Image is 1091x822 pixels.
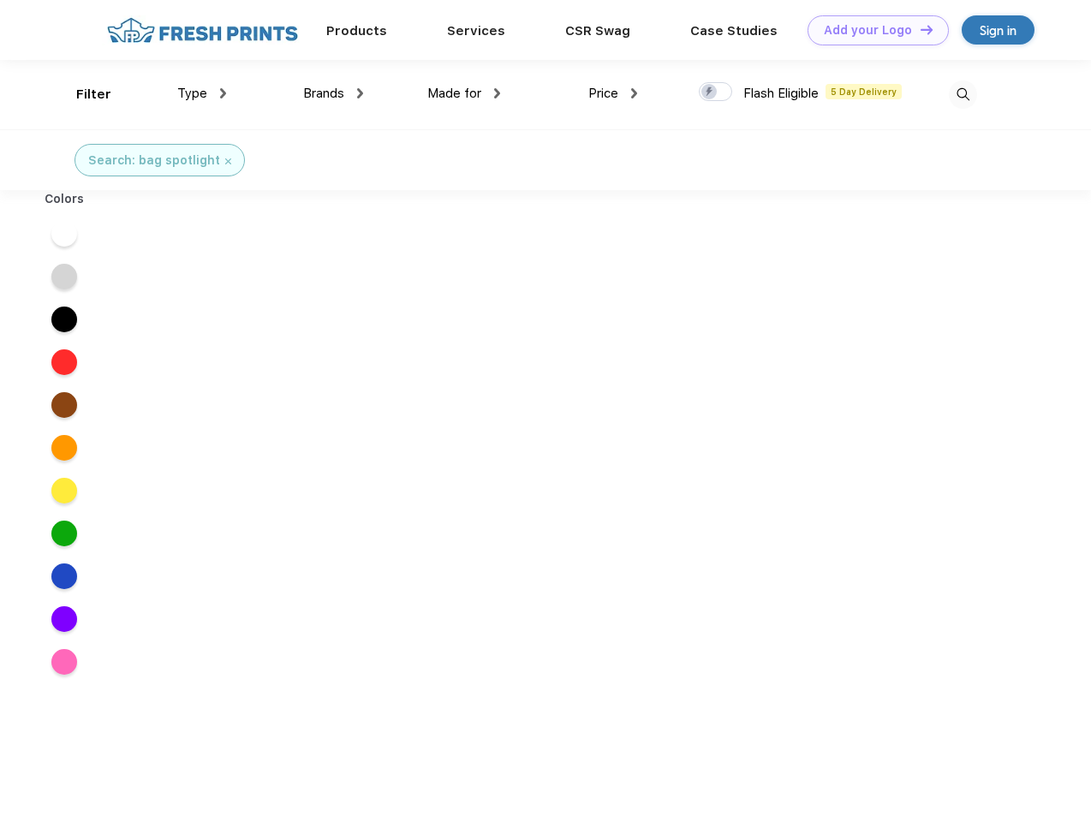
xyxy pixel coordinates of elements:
[743,86,819,101] span: Flash Eligible
[225,158,231,164] img: filter_cancel.svg
[357,88,363,98] img: dropdown.png
[177,86,207,101] span: Type
[962,15,1034,45] a: Sign in
[588,86,618,101] span: Price
[921,25,933,34] img: DT
[303,86,344,101] span: Brands
[427,86,481,101] span: Made for
[980,21,1016,40] div: Sign in
[102,15,303,45] img: fo%20logo%202.webp
[826,84,902,99] span: 5 Day Delivery
[326,23,387,39] a: Products
[32,190,98,208] div: Colors
[76,85,111,104] div: Filter
[220,88,226,98] img: dropdown.png
[949,80,977,109] img: desktop_search.svg
[631,88,637,98] img: dropdown.png
[494,88,500,98] img: dropdown.png
[88,152,220,170] div: Search: bag spotlight
[824,23,912,38] div: Add your Logo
